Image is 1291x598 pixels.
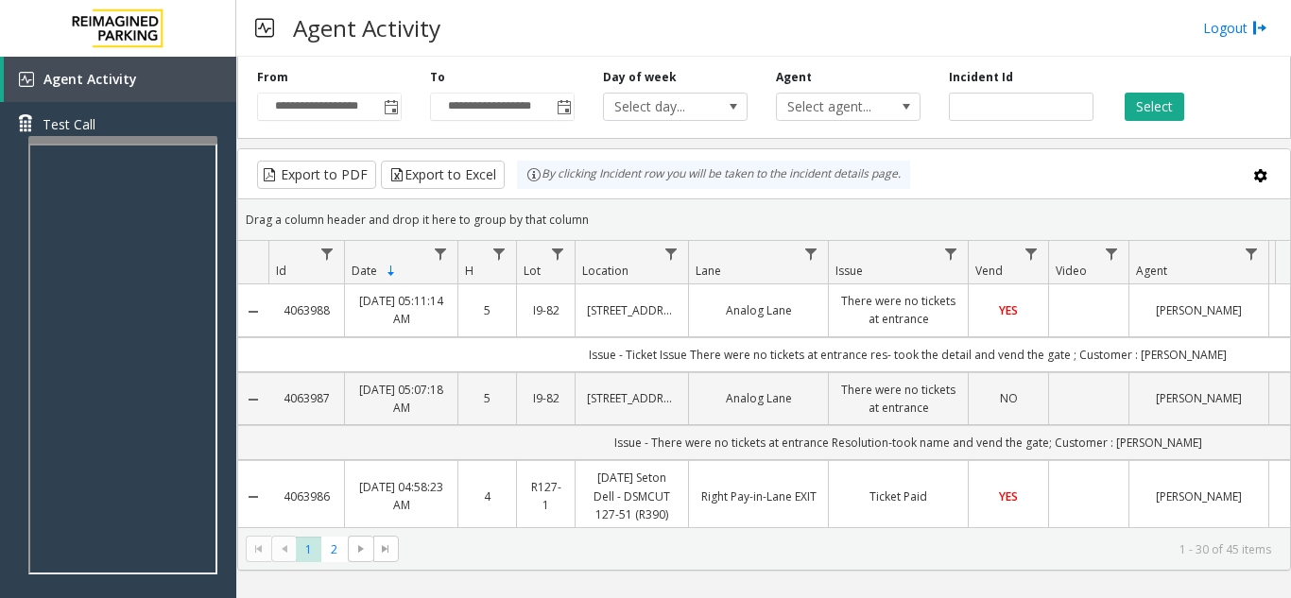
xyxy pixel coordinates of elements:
[356,478,446,514] a: [DATE] 04:58:23 AM
[4,57,236,102] a: Agent Activity
[280,487,333,505] a: 4063986
[1019,241,1044,266] a: Vend Filter Menu
[321,537,347,562] span: Page 2
[799,241,824,266] a: Lane Filter Menu
[582,263,628,279] span: Location
[1056,263,1087,279] span: Video
[776,69,812,86] label: Agent
[777,94,891,120] span: Select agent...
[43,114,95,134] span: Test Call
[696,263,721,279] span: Lane
[659,241,684,266] a: Location Filter Menu
[587,301,677,319] a: [STREET_ADDRESS]
[949,69,1013,86] label: Incident Id
[315,241,340,266] a: Id Filter Menu
[999,302,1018,318] span: YES
[526,167,542,182] img: infoIcon.svg
[700,389,817,407] a: Analog Lane
[356,292,446,328] a: [DATE] 05:11:14 AM
[380,94,401,120] span: Toggle popup
[238,392,268,407] a: Collapse Details
[238,241,1290,527] div: Data table
[384,264,399,279] span: Sortable
[1136,263,1167,279] span: Agent
[373,536,399,562] span: Go to the last page
[980,389,1037,407] a: NO
[587,469,677,523] a: [DATE] Seton Dell - DSMCUT 127-51 (R390)
[238,304,268,319] a: Collapse Details
[587,389,677,407] a: [STREET_ADDRESS]
[1203,18,1267,38] a: Logout
[980,487,1037,505] a: YES
[1000,390,1018,406] span: NO
[528,301,563,319] a: I9-82
[528,389,563,407] a: I9-82
[840,292,956,328] a: There were no tickets at entrance
[280,389,333,407] a: 4063987
[238,203,1290,236] div: Drag a column header and drop it here to group by that column
[700,487,817,505] a: Right Pay-in-Lane EXIT
[280,301,333,319] a: 4063988
[356,381,446,417] a: [DATE] 05:07:18 AM
[1125,93,1184,121] button: Select
[517,161,910,189] div: By clicking Incident row you will be taken to the incident details page.
[840,487,956,505] a: Ticket Paid
[528,478,563,514] a: R127-1
[19,72,34,87] img: 'icon'
[43,70,137,88] span: Agent Activity
[938,241,964,266] a: Issue Filter Menu
[835,263,863,279] span: Issue
[378,541,393,556] span: Go to the last page
[428,241,454,266] a: Date Filter Menu
[470,389,505,407] a: 5
[700,301,817,319] a: Analog Lane
[238,489,268,504] a: Collapse Details
[1141,389,1257,407] a: [PERSON_NAME]
[1141,301,1257,319] a: [PERSON_NAME]
[524,263,541,279] span: Lot
[487,241,512,266] a: H Filter Menu
[257,69,288,86] label: From
[284,5,450,51] h3: Agent Activity
[1141,487,1257,505] a: [PERSON_NAME]
[465,263,473,279] span: H
[257,161,376,189] button: Export to PDF
[430,69,445,86] label: To
[381,161,505,189] button: Export to Excel
[1099,241,1125,266] a: Video Filter Menu
[276,263,286,279] span: Id
[553,94,574,120] span: Toggle popup
[470,301,505,319] a: 5
[840,381,956,417] a: There were no tickets at entrance
[603,69,677,86] label: Day of week
[296,537,321,562] span: Page 1
[470,487,505,505] a: 4
[348,536,373,562] span: Go to the next page
[980,301,1037,319] a: YES
[975,263,1003,279] span: Vend
[1239,241,1265,266] a: Agent Filter Menu
[999,488,1018,504] span: YES
[353,541,369,556] span: Go to the next page
[604,94,718,120] span: Select day...
[352,263,377,279] span: Date
[1252,18,1267,38] img: logout
[545,241,571,266] a: Lot Filter Menu
[255,5,274,51] img: pageIcon
[410,541,1271,557] kendo-pager-info: 1 - 30 of 45 items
